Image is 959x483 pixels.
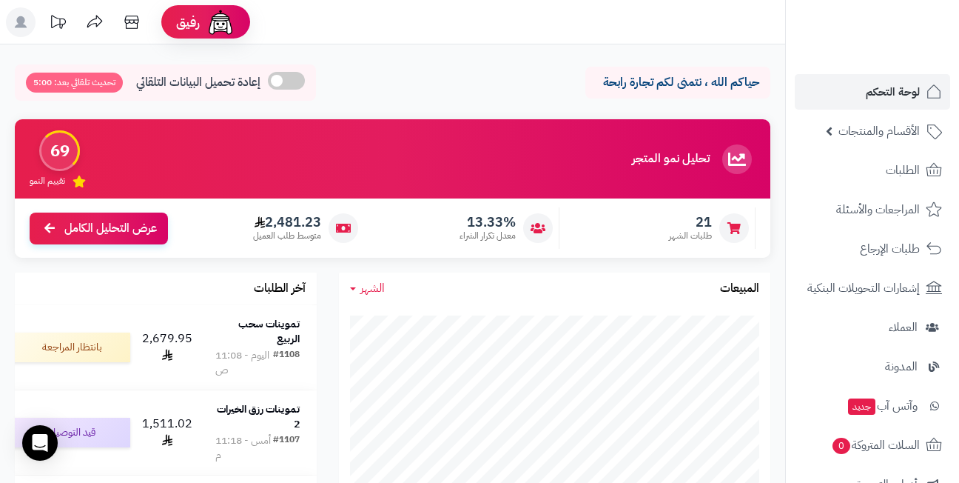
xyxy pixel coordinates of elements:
a: الطلبات [795,153,950,188]
span: 2,481.23 [253,214,321,230]
a: طلبات الإرجاع [795,231,950,267]
strong: تموينات سحب الربيع [238,316,300,347]
span: لوحة التحكم [866,81,920,102]
div: #1108 [273,348,300,378]
img: ai-face.png [206,7,235,37]
a: السلات المتروكة0 [795,427,950,463]
span: الأقسام والمنتجات [838,121,920,141]
span: رفيق [176,13,200,31]
img: logo-2.png [858,41,945,73]
span: تقييم النمو [30,175,65,187]
a: الشهر [350,280,385,297]
span: المدونة [885,356,918,377]
a: المراجعات والأسئلة [795,192,950,227]
a: إشعارات التحويلات البنكية [795,270,950,306]
span: تحديث تلقائي بعد: 5:00 [26,73,123,93]
span: 13.33% [460,214,516,230]
div: قيد التوصيل [12,418,130,447]
strong: تموينات رزق الخيرات 2 [217,402,300,432]
a: وآتس آبجديد [795,388,950,424]
span: السلات المتروكة [831,435,920,456]
div: اليوم - 11:08 ص [215,348,273,378]
a: عرض التحليل الكامل [30,213,168,244]
span: إعادة تحميل البيانات التلقائي [136,74,260,91]
span: الطلبات [886,160,920,181]
span: طلبات الشهر [669,230,712,242]
span: العملاء [889,317,918,338]
div: Open Intercom Messenger [22,425,58,461]
span: 21 [669,214,712,230]
span: عرض التحليل الكامل [64,220,157,237]
span: جديد [848,399,875,415]
span: متوسط طلب العميل [253,230,321,242]
td: 1,511.02 [136,390,198,475]
a: المدونة [795,349,950,384]
span: طلبات الإرجاع [860,239,920,259]
a: لوحة التحكم [795,74,950,110]
span: إشعارات التحويلات البنكية [807,278,920,299]
td: 2,679.95 [136,305,198,390]
h3: تحليل نمو المتجر [632,153,710,166]
p: حياكم الله ، نتمنى لكم تجارة رابحة [596,74,759,91]
span: 0 [832,438,850,454]
div: أمس - 11:18 م [215,433,273,463]
h3: آخر الطلبات [254,282,306,296]
span: معدل تكرار الشراء [460,230,516,242]
span: وآتس آب [847,396,918,416]
div: #1107 [273,433,300,463]
a: تحديثات المنصة [39,7,76,41]
a: العملاء [795,310,950,345]
span: المراجعات والأسئلة [836,199,920,220]
h3: المبيعات [720,282,759,296]
span: الشهر [360,279,385,297]
div: بانتظار المراجعة [12,333,130,362]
